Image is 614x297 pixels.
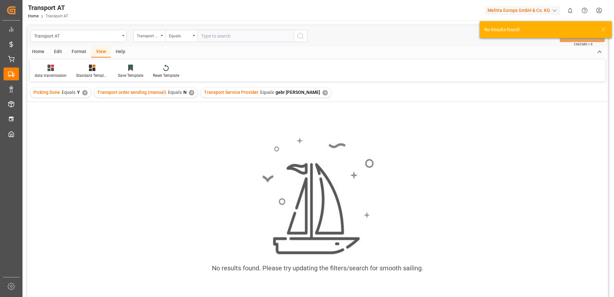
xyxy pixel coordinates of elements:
[35,73,66,78] div: data transmission
[137,32,159,39] div: Transport Service Provider
[189,90,194,95] div: ✕
[97,90,166,95] span: Transport order sending (manual)
[28,14,39,18] a: Home
[33,90,60,95] span: Picking Done
[49,47,67,58] div: Edit
[168,90,182,95] span: Equals
[28,3,68,13] div: Transport AT
[260,90,274,95] span: Equals
[118,73,143,78] div: Save Template
[574,42,592,47] span: Ctrl/CMD + S
[276,90,320,95] span: gebr [PERSON_NAME]
[77,90,80,95] span: Y
[197,30,294,42] input: Type to search
[204,90,259,95] span: Transport Service Provider
[76,73,108,78] div: Standard Templates
[111,47,130,58] div: Help
[67,47,91,58] div: Format
[165,30,197,42] button: open menu
[82,90,88,95] div: ✕
[27,47,49,58] div: Home
[62,90,75,95] span: Equals
[294,30,307,42] button: search button
[31,30,127,42] button: open menu
[169,32,191,39] div: Equals
[212,263,423,273] div: No results found. Please try updating the filters/search for smooth sailing.
[261,137,374,256] img: smooth_sailing.jpeg
[322,90,328,95] div: ✕
[153,73,179,78] div: Reset Template
[183,90,187,95] span: N
[484,26,595,33] div: No Results found!
[34,32,120,40] div: Transport AT
[91,47,111,58] div: View
[133,30,165,42] button: open menu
